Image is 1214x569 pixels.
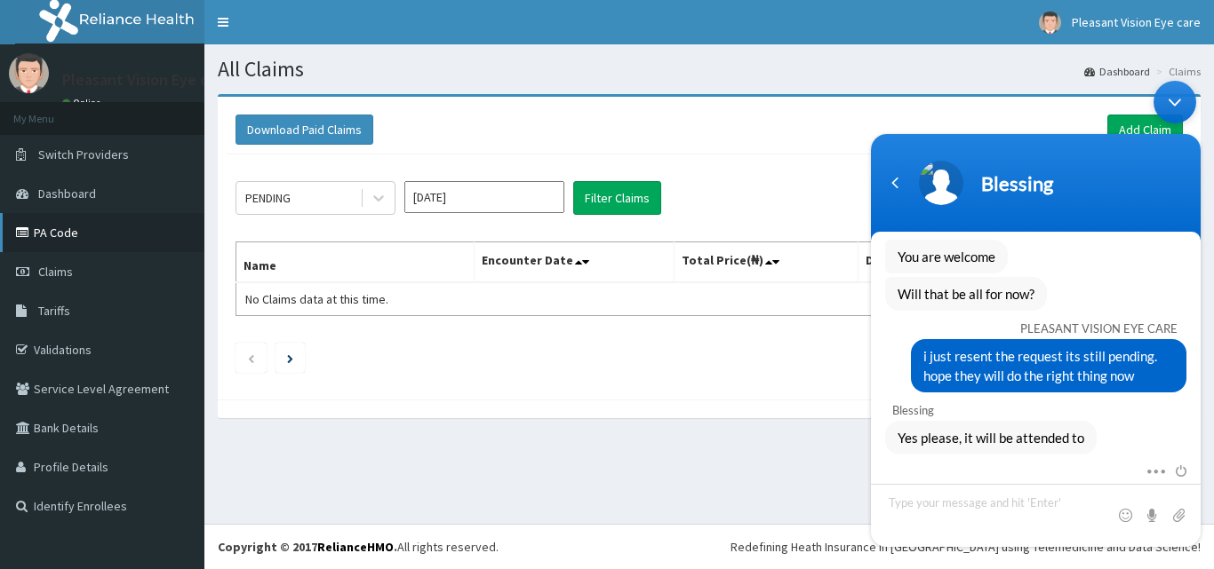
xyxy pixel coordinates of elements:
input: Select Month and Year [404,181,564,213]
strong: Copyright © 2017 . [218,539,397,555]
a: Next page [287,350,293,366]
span: Claims [38,264,73,280]
a: Dashboard [1084,64,1150,79]
li: Claims [1152,64,1201,79]
img: User Image [9,53,49,93]
div: Redefining Heath Insurance in [GEOGRAPHIC_DATA] using Telemedicine and Data Science! [731,538,1201,556]
a: Previous page [247,350,255,366]
button: Filter Claims [573,181,661,215]
span: Tariffs [38,303,70,319]
span: Pleasant Vision Eye care [1072,14,1201,30]
span: Switch Providers [38,146,129,162]
span: Dashboard [38,186,96,202]
h1: All Claims [218,58,1201,81]
a: Online [62,97,105,109]
div: PENDING [245,189,291,207]
p: Pleasant Vision Eye care [62,72,230,88]
a: RelianceHMO [317,539,394,555]
img: User Image [1039,12,1061,34]
th: Date Filed [859,242,1011,283]
th: Encounter Date [475,242,674,283]
th: Total Price(₦) [674,242,859,283]
span: No Claims data at this time. [245,291,388,307]
th: Name [236,242,475,283]
button: Download Paid Claims [236,115,373,145]
footer: All rights reserved. [204,524,1214,569]
iframe: SalesIQ Chatwindow [862,72,1210,556]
